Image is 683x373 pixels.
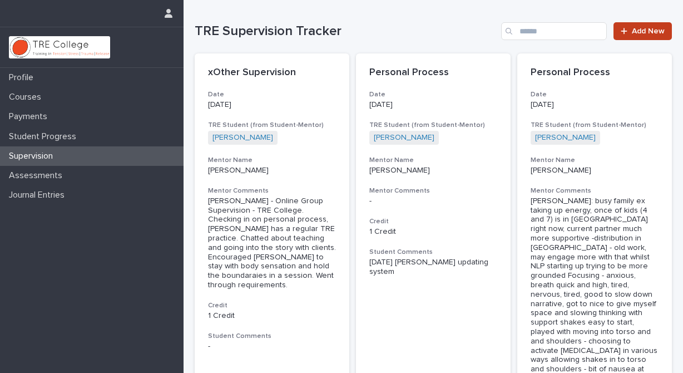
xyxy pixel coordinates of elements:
[4,190,73,200] p: Journal Entries
[4,72,42,83] p: Profile
[613,22,672,40] a: Add New
[531,100,659,110] p: [DATE]
[531,186,659,195] h3: Mentor Comments
[369,121,497,130] h3: TRE Student (from Student-Mentor)
[501,22,607,40] input: Search
[531,121,659,130] h3: TRE Student (from Student-Mentor)
[208,100,336,110] p: [DATE]
[369,156,497,165] h3: Mentor Name
[632,27,665,35] span: Add New
[369,227,497,237] p: 1 Credit
[535,133,596,143] a: [PERSON_NAME]
[369,217,497,226] h3: Credit
[531,166,659,175] p: [PERSON_NAME]
[208,67,336,79] p: xOther Supervision
[212,133,273,143] a: [PERSON_NAME]
[208,186,336,195] h3: Mentor Comments
[4,92,50,102] p: Courses
[369,100,497,110] p: [DATE]
[369,166,497,175] p: [PERSON_NAME]
[195,23,497,40] h1: TRE Supervision Tracker
[208,156,336,165] h3: Mentor Name
[531,156,659,165] h3: Mentor Name
[531,90,659,99] h3: Date
[369,186,497,195] h3: Mentor Comments
[369,90,497,99] h3: Date
[4,151,62,161] p: Supervision
[369,258,497,277] div: [DATE] [PERSON_NAME] updating system
[208,311,336,321] p: 1 Credit
[208,332,336,341] h3: Student Comments
[4,170,71,181] p: Assessments
[208,342,336,351] div: -
[208,197,336,290] div: [PERSON_NAME] - Online Group Supervision - TRE College. Checking in on personal process, [PERSON_...
[208,90,336,99] h3: Date
[369,197,497,206] div: -
[531,67,659,79] p: Personal Process
[208,166,336,175] p: [PERSON_NAME]
[208,121,336,130] h3: TRE Student (from Student-Mentor)
[369,67,497,79] p: Personal Process
[9,36,110,58] img: L01RLPSrRaOWR30Oqb5K
[208,301,336,310] h3: Credit
[4,111,56,122] p: Payments
[374,133,434,143] a: [PERSON_NAME]
[369,248,497,257] h3: Student Comments
[4,131,85,142] p: Student Progress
